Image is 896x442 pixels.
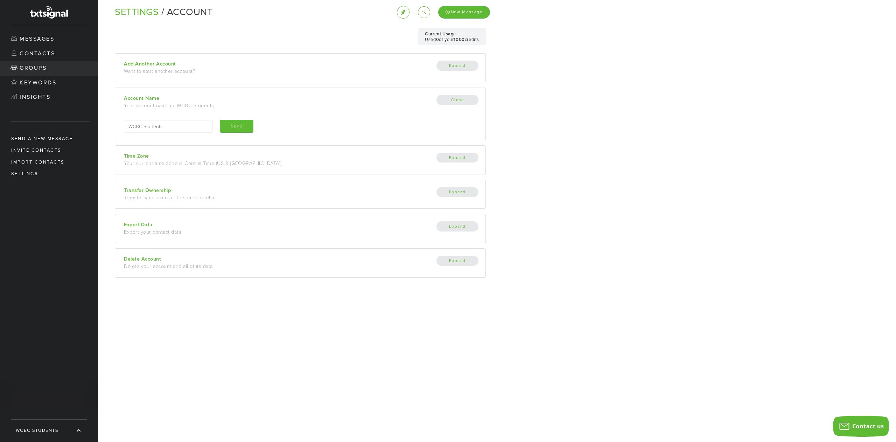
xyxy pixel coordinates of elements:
button: Close [436,95,478,105]
div: Your account name is: WCBC Students [124,102,300,110]
div: Transfer Ownership [124,187,300,194]
strong: 0 [436,37,439,42]
div: Delete your account and all of its data [124,263,300,270]
a: Settings [115,6,159,18]
div: Export your contact data [124,229,300,236]
div: Account Name [124,95,300,102]
input: Account Name [124,120,213,133]
div: Want to start another account? [124,68,300,75]
span: Account [161,6,213,18]
button: Expand [436,61,478,70]
button: Expand [436,153,478,163]
div: Your current time zone is Central Time (US & [GEOGRAPHIC_DATA]) [124,160,300,167]
button: Expand [436,221,478,231]
button: Expand [436,256,478,265]
strong: 1000 [454,37,464,42]
div: New Message [438,6,490,18]
p: Used of your credits [425,39,479,41]
div: Delete Account [124,256,300,263]
button: Contact us [833,416,889,437]
a: New Message [438,8,490,15]
div: Transfer your account to someone else [124,194,300,202]
span: Contact us [852,422,884,430]
button: Expand [436,187,478,197]
div: Add Another Account [124,61,300,68]
button: Save [220,120,253,133]
strong: Current Usage [425,31,456,37]
div: Time Zone [124,153,300,160]
div: Export Data [124,221,300,229]
span: 1k [422,10,426,15]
